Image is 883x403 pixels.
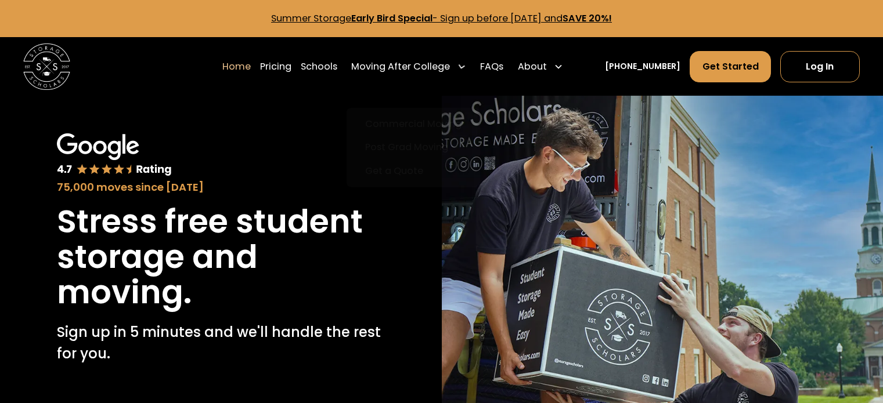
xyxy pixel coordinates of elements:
a: Get Started [690,51,770,82]
a: FAQs [480,50,503,83]
a: Home [222,50,251,83]
h1: Stress free student storage and moving. [57,204,384,310]
a: Schools [301,50,337,83]
a: Summer StorageEarly Bird Special- Sign up before [DATE] andSAVE 20%! [271,12,612,25]
a: home [23,43,70,90]
div: About [518,60,547,74]
a: Post Grad Moving [351,136,475,159]
a: Log In [780,51,860,82]
div: Moving After College [347,50,471,83]
strong: SAVE 20%! [563,12,612,25]
img: Google 4.7 star rating [57,133,171,177]
nav: Moving After College [347,108,480,187]
a: [PHONE_NUMBER] [605,60,680,72]
img: Storage Scholars main logo [23,43,70,90]
p: Sign up in 5 minutes and we'll handle the rest for you. [57,322,384,364]
a: Pricing [260,50,291,83]
a: Commercial Moving [351,112,475,136]
div: 75,000 moves since [DATE] [57,179,384,195]
a: Get a Quote [351,159,475,182]
div: About [513,50,568,83]
strong: Early Bird Special [351,12,433,25]
div: Moving After College [351,60,450,74]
